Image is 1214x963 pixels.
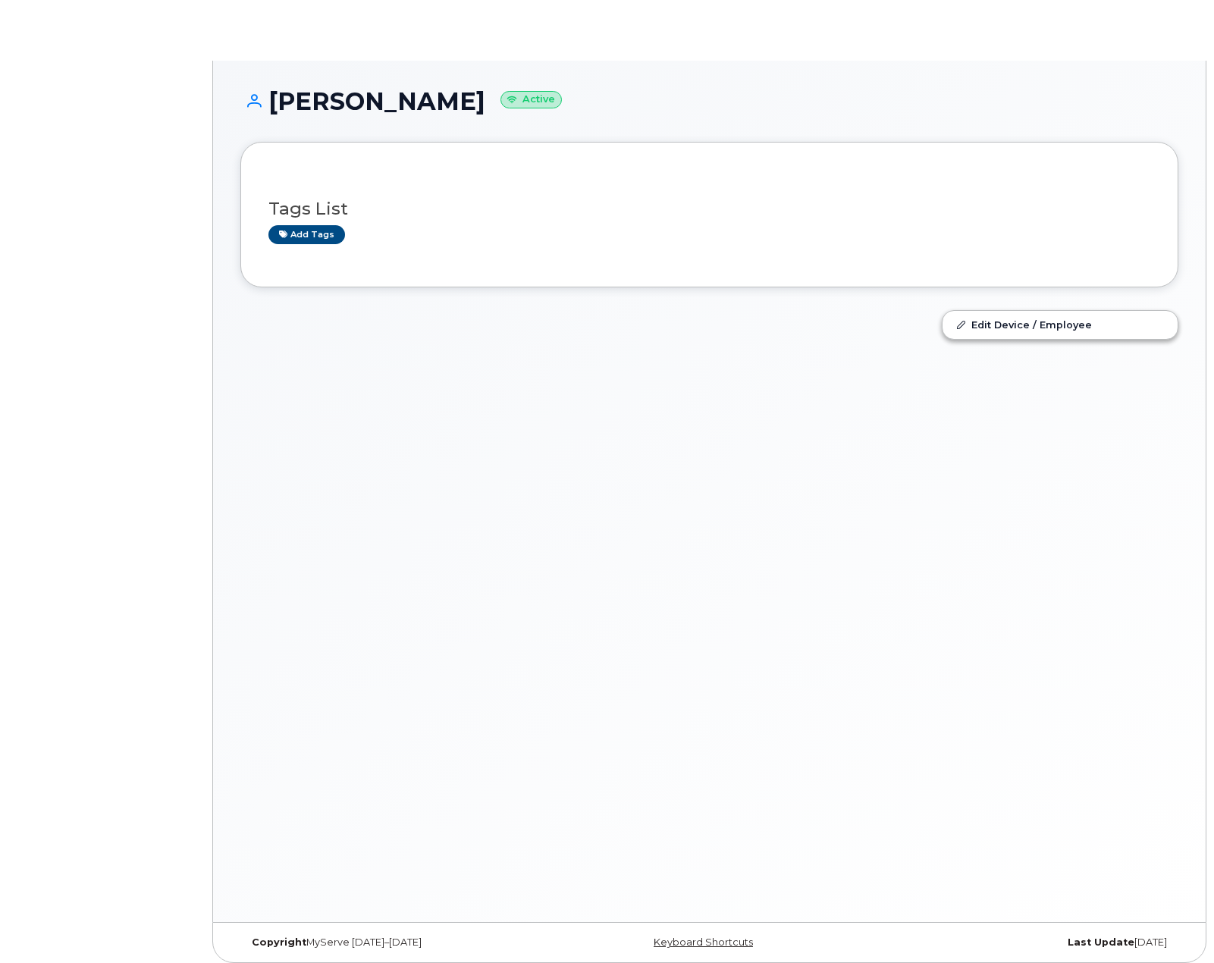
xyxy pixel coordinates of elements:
div: MyServe [DATE]–[DATE] [240,936,553,949]
strong: Last Update [1068,936,1134,948]
a: Keyboard Shortcuts [654,936,753,948]
small: Active [500,91,562,108]
a: Edit Device / Employee [943,311,1178,338]
h1: [PERSON_NAME] [240,88,1178,114]
strong: Copyright [252,936,306,948]
a: Add tags [268,225,345,244]
h3: Tags List [268,199,1150,218]
div: [DATE] [866,936,1178,949]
